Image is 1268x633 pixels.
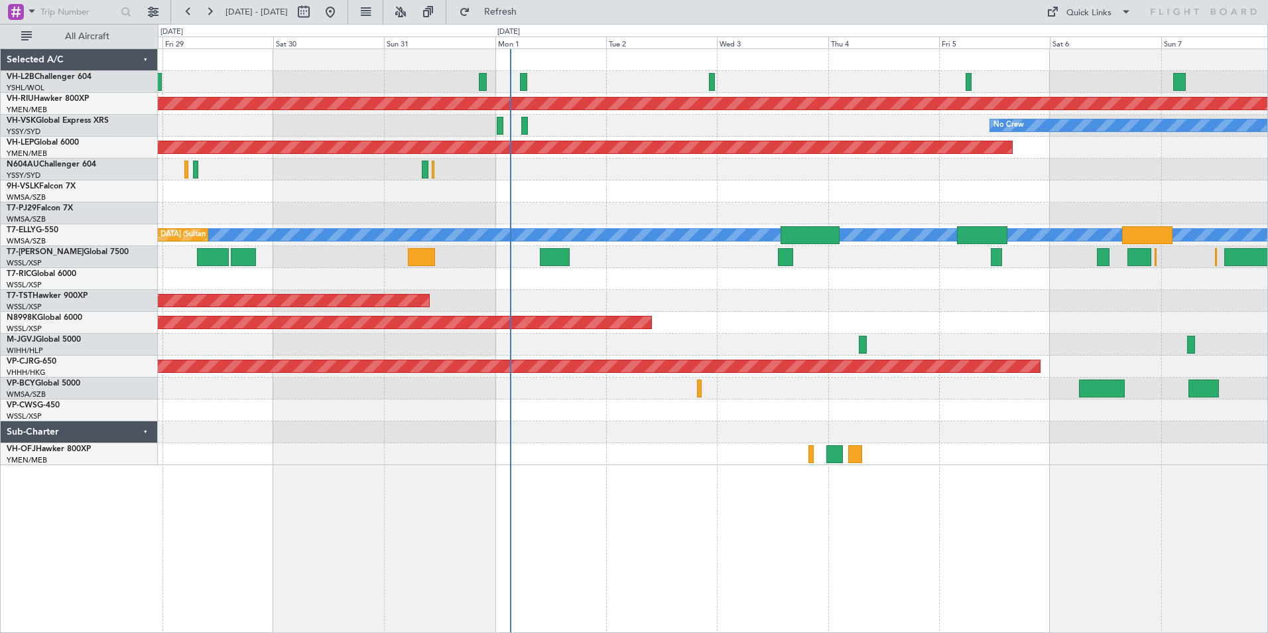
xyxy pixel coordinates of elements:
[7,314,82,322] a: N8998KGlobal 6000
[7,455,47,465] a: YMEN/MEB
[7,139,79,147] a: VH-LEPGlobal 6000
[7,336,36,344] span: M-JGVJ
[7,204,36,212] span: T7-PJ29
[225,6,288,18] span: [DATE] - [DATE]
[939,36,1050,48] div: Fri 5
[606,36,717,48] div: Tue 2
[7,445,36,453] span: VH-OFJ
[7,270,31,278] span: T7-RIC
[7,214,46,224] a: WMSA/SZB
[7,171,40,180] a: YSSY/SYD
[7,161,96,169] a: N604AUChallenger 604
[497,27,520,38] div: [DATE]
[1066,7,1111,20] div: Quick Links
[495,36,606,48] div: Mon 1
[7,248,84,256] span: T7-[PERSON_NAME]
[7,226,58,234] a: T7-ELLYG-550
[7,236,46,246] a: WMSA/SZB
[160,27,183,38] div: [DATE]
[7,117,109,125] a: VH-VSKGlobal Express XRS
[7,204,73,212] a: T7-PJ29Falcon 7X
[7,336,81,344] a: M-JGVJGlobal 5000
[7,401,37,409] span: VP-CWS
[273,36,384,48] div: Sat 30
[7,161,39,169] span: N604AU
[7,73,34,81] span: VH-L2B
[828,36,939,48] div: Thu 4
[7,117,36,125] span: VH-VSK
[7,292,32,300] span: T7-TST
[7,192,46,202] a: WMSA/SZB
[7,182,39,190] span: 9H-VSLK
[7,445,91,453] a: VH-OFJHawker 800XP
[384,36,495,48] div: Sun 31
[7,380,80,387] a: VP-BCYGlobal 5000
[7,248,129,256] a: T7-[PERSON_NAME]Global 7500
[162,36,273,48] div: Fri 29
[453,1,533,23] button: Refresh
[7,411,42,421] a: WSSL/XSP
[7,83,44,93] a: YSHL/WOL
[473,7,529,17] span: Refresh
[40,2,117,22] input: Trip Number
[34,32,140,41] span: All Aircraft
[7,324,42,334] a: WSSL/XSP
[7,270,76,278] a: T7-RICGlobal 6000
[7,139,34,147] span: VH-LEP
[7,358,56,366] a: VP-CJRG-650
[1040,1,1138,23] button: Quick Links
[7,280,42,290] a: WSSL/XSP
[7,368,46,378] a: VHHH/HKG
[7,73,92,81] a: VH-L2BChallenger 604
[717,36,828,48] div: Wed 3
[1050,36,1161,48] div: Sat 6
[7,95,89,103] a: VH-RIUHawker 800XP
[7,401,60,409] a: VP-CWSG-450
[7,258,42,268] a: WSSL/XSP
[7,302,42,312] a: WSSL/XSP
[7,314,37,322] span: N8998K
[15,26,144,47] button: All Aircraft
[7,127,40,137] a: YSSY/SYD
[7,389,46,399] a: WMSA/SZB
[7,95,34,103] span: VH-RIU
[7,226,36,234] span: T7-ELLY
[7,105,47,115] a: YMEN/MEB
[993,115,1024,135] div: No Crew
[7,358,34,366] span: VP-CJR
[7,292,88,300] a: T7-TSTHawker 900XP
[7,182,76,190] a: 9H-VSLKFalcon 7X
[7,149,47,159] a: YMEN/MEB
[7,346,43,356] a: WIHH/HLP
[7,380,35,387] span: VP-BCY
